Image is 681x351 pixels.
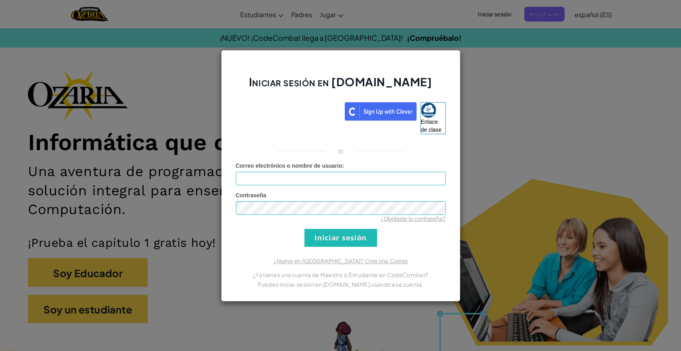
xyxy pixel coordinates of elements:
iframe: Botón de acceso con Google [232,101,345,119]
font: Enlace de clase [421,119,442,133]
font: o [338,146,343,155]
img: classlink-logo-small.png [421,103,436,118]
font: Puedes iniciar sesión en [DOMAIN_NAME] usando esa cuenta. [257,281,423,288]
font: Correo electrónico o nombre de usuario [236,163,342,169]
a: ¿Nuevo en [GEOGRAPHIC_DATA]? Crea una Cuenta [273,258,407,264]
img: clever_sso_button@2x.png [345,102,416,121]
input: Iniciar sesión [304,229,377,247]
font: Contraseña [236,192,266,198]
font: ¿Ya tienes una cuenta de Maestro o Estudiante en CodeCombat? [253,271,428,278]
font: Iniciar sesión en [DOMAIN_NAME] [249,75,432,89]
font: : [342,163,344,169]
a: ¿Olvidaste tu contraseña? [380,216,445,222]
